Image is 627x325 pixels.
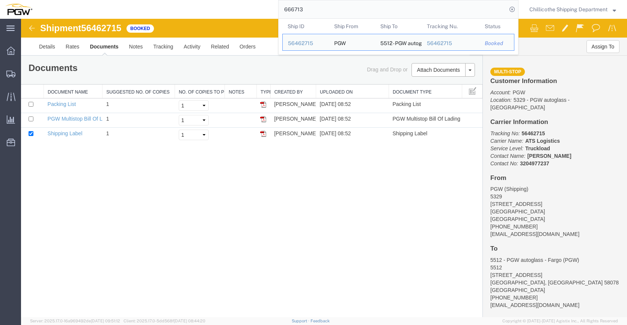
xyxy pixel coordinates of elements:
p: 5329 - PGW autoglass - [GEOGRAPHIC_DATA] [469,70,598,92]
address: 5512 - PGW autoglass - Fargo (PGW) 5512 [STREET_ADDRESS] [GEOGRAPHIC_DATA], [GEOGRAPHIC_DATA] 580... [469,237,598,290]
td: [DATE] 08:52 [295,109,368,124]
b: ATS Logistics [504,119,539,125]
th: Type: activate to sort column ascending [235,66,249,80]
address: PGW (Shipping) 5329 [STREET_ADDRESS] [GEOGRAPHIC_DATA] [PHONE_NUMBER] [EMAIL_ADDRESS][DOMAIN_NAME] [469,166,598,219]
td: Shipping Label [368,109,441,124]
img: pdf.gif [239,112,245,118]
th: Created by: activate to sort column ascending [249,66,295,80]
a: Multi-stop [469,51,504,57]
td: Packing List [368,80,441,94]
h4: From [469,156,598,163]
img: logo [5,4,32,15]
span: [GEOGRAPHIC_DATA] [469,268,524,274]
img: pdf.gif [239,97,245,103]
td: [PERSON_NAME] [249,80,295,94]
a: Documents [63,19,102,37]
a: PGW Multistop Bill Of Lading [27,97,95,103]
button: Attach Documents [390,44,445,58]
button: Manage table columns [445,66,458,79]
span: Server: 2025.17.0-16a969492de [30,319,120,323]
th: Document Name: activate to sort column ascending [23,66,81,80]
span: [GEOGRAPHIC_DATA] [469,197,524,203]
b: Truckload [504,127,529,133]
span: Multi-stop [469,49,504,57]
i: Tracking No: [469,112,499,118]
h1: Documents [8,44,57,54]
td: PGW Multistop Bill Of Lading [368,94,441,109]
th: Ship To [375,19,422,34]
td: [PERSON_NAME] [249,109,295,124]
button: Assign To [565,21,598,34]
a: Packing List [27,82,55,88]
th: Ship From [329,19,375,34]
i: Location: [469,78,491,84]
h4: To [469,227,598,234]
th: Ship ID [282,19,329,34]
div: 56462715 [288,39,324,47]
b: [PERSON_NAME] [506,134,550,140]
i: Account: [469,71,490,77]
td: [PERSON_NAME] [249,94,295,109]
a: Orders [213,19,240,37]
i: Service Level: [469,127,502,133]
i: Contact Name: [469,134,504,140]
h4: Carrier Information [469,100,598,107]
a: Shipping Label [27,112,62,118]
input: Search for shipment number, reference number [279,0,507,18]
a: Feedback [310,319,330,323]
h4: Customer Information [469,59,598,66]
b: 56462715 [500,112,524,118]
button: Chillicothe Shipping Department [529,5,616,14]
iframe: FS Legacy Container [21,19,627,317]
table: Search Results [282,19,518,54]
a: Support [292,319,310,323]
td: 1 [81,109,154,124]
th: Status [479,19,514,34]
a: Activity [157,19,184,37]
span: Client: 2025.17.0-5dd568f [124,319,205,323]
a: Notes [103,19,127,37]
a: Related [185,19,213,37]
th: No. of Copies to Print: activate to sort column ascending [154,66,204,80]
div: 56462715 [427,39,475,47]
th: Tracking Nu. [422,19,480,34]
th: Notes: activate to sort column ascending [204,66,236,80]
span: [DATE] 08:44:20 [174,319,205,323]
td: 1 [81,80,154,94]
span: PGW [491,71,504,77]
i: Carrier Name: [469,119,502,125]
div: Booked [485,39,509,47]
span: Chillicothe Shipping Department [529,5,607,14]
th: Document Type: activate to sort column ascending [368,66,441,80]
td: [DATE] 08:52 [295,80,368,94]
b: 3204977237 [499,142,528,148]
i: Contact No: [469,142,497,148]
div: PGW [334,34,346,50]
a: Tracking [127,19,157,37]
a: Rates [39,19,64,37]
h4: Other details [469,298,598,305]
span: Drag and Drop or [346,48,386,54]
img: pdf.gif [239,83,245,89]
td: [DATE] 08:52 [295,94,368,109]
div: 5512 - PGW autoglass - Fargo [380,34,416,50]
td: 1 [81,94,154,109]
th: Uploaded On: activate to sort column ascending [295,66,368,80]
span: [DATE] 09:51:12 [91,319,120,323]
span: Copyright © [DATE]-[DATE] Agistix Inc., All Rights Reserved [502,318,618,324]
th: Suggested No. of Copies: activate to sort column ascending [81,66,154,80]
